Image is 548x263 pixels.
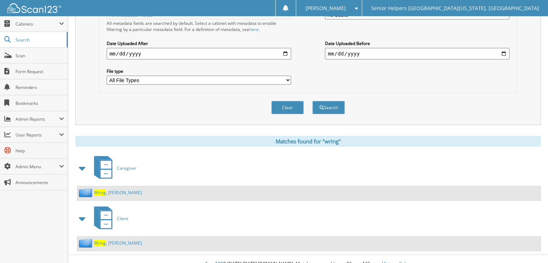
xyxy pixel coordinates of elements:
span: Admin Menu [15,164,59,170]
label: Date Uploaded After [107,40,291,46]
img: folder2.png [79,239,94,248]
button: Search [312,101,345,114]
span: Caregiver [117,165,137,171]
span: Bookmarks [15,100,64,106]
div: All metadata fields are searched by default. Select a cabinet with metadata to enable filtering b... [107,20,291,32]
a: Client [90,204,128,233]
a: here [249,26,259,32]
span: Admin Reports [15,116,59,122]
span: Wring [94,240,106,246]
img: folder2.png [79,188,94,197]
span: Cabinets [15,21,59,27]
a: Wring, [PERSON_NAME] [94,190,142,196]
iframe: Chat Widget [512,228,548,263]
span: Wring [94,190,106,196]
span: Scan [15,53,64,59]
span: Form Request [15,68,64,75]
div: Matches found for "wring" [75,136,541,147]
span: Senior Helpers [GEOGRAPHIC_DATA][US_STATE], [GEOGRAPHIC_DATA] [371,6,539,10]
span: User Reports [15,132,59,138]
span: Search [15,37,63,43]
span: Help [15,148,64,154]
span: Announcements [15,179,64,186]
label: Date Uploaded Before [325,40,509,46]
img: scan123-logo-white.svg [7,3,61,13]
button: Clear [271,101,304,114]
span: Reminders [15,84,64,90]
a: Caregiver [90,154,137,182]
a: Wring, [PERSON_NAME] [94,240,142,246]
input: end [325,48,509,59]
input: start [107,48,291,59]
label: File type [107,68,291,74]
span: Client [117,215,128,222]
span: [PERSON_NAME] [305,6,346,10]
